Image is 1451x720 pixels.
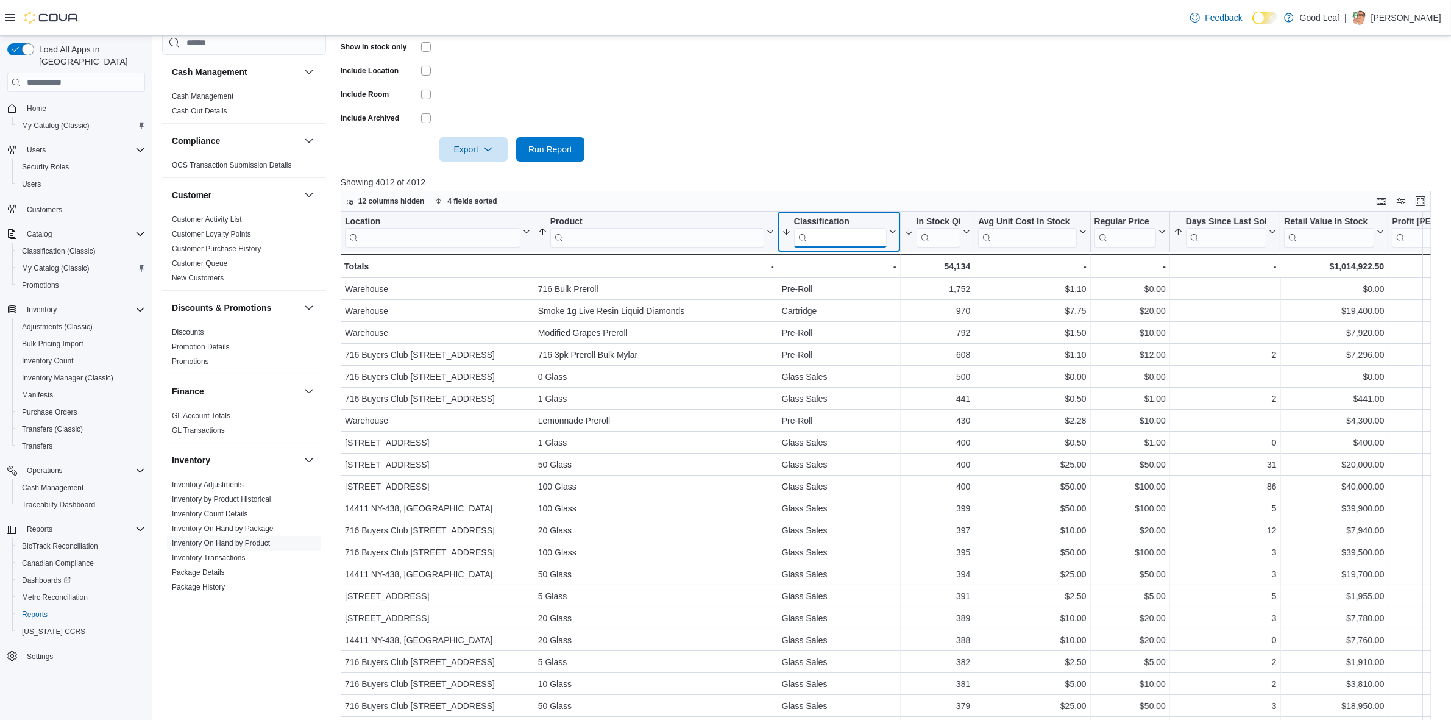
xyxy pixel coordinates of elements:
[12,277,150,294] button: Promotions
[1205,12,1242,24] span: Feedback
[22,280,59,290] span: Promotions
[538,348,774,362] div: 716 3pk Preroll Bulk Mylar
[12,243,150,260] button: Classification (Classic)
[172,244,261,254] span: Customer Purchase History
[22,302,62,317] button: Inventory
[172,495,271,504] a: Inventory by Product Historical
[345,435,530,450] div: [STREET_ADDRESS]
[1094,391,1165,406] div: $1.00
[12,335,150,352] button: Bulk Pricing Import
[17,439,145,454] span: Transfers
[172,328,204,337] a: Discounts
[7,94,145,697] nav: Complex example
[172,259,227,268] a: Customer Queue
[22,522,57,536] button: Reports
[22,143,51,157] button: Users
[17,573,145,588] span: Dashboards
[22,522,145,536] span: Reports
[1094,304,1165,318] div: $20.00
[17,177,46,191] a: Users
[22,227,145,241] span: Catalog
[1094,348,1165,362] div: $12.00
[22,483,83,493] span: Cash Management
[1186,216,1267,228] div: Days Since Last Sold
[172,539,270,547] a: Inventory On Hand by Product
[172,454,210,466] h3: Inventory
[17,371,118,385] a: Inventory Manager (Classic)
[27,205,62,215] span: Customers
[27,524,52,534] span: Reports
[1094,326,1165,340] div: $10.00
[904,304,970,318] div: 970
[22,302,145,317] span: Inventory
[978,216,1076,228] div: Avg Unit Cost In Stock
[12,421,150,438] button: Transfers (Classic)
[345,369,530,384] div: 716 Buyers Club [STREET_ADDRESS]
[22,463,68,478] button: Operations
[2,226,150,243] button: Catalog
[12,352,150,369] button: Inventory Count
[978,282,1086,296] div: $1.10
[172,92,233,101] a: Cash Management
[12,117,150,134] button: My Catalog (Classic)
[538,282,774,296] div: 716 Bulk Preroll
[172,160,292,170] span: OCS Transaction Submission Details
[17,388,58,402] a: Manifests
[172,273,224,283] span: New Customers
[17,405,145,419] span: Purchase Orders
[1284,216,1384,248] button: Retail Value In Stock
[1394,194,1408,209] button: Display options
[172,357,209,366] span: Promotions
[162,325,326,374] div: Discounts & Promotions
[17,160,145,174] span: Security Roles
[2,462,150,479] button: Operations
[430,194,502,209] button: 4 fields sorted
[782,326,896,340] div: Pre-Roll
[1284,259,1384,274] div: $1,014,922.50
[172,411,230,421] span: GL Account Totals
[2,521,150,538] button: Reports
[22,143,145,157] span: Users
[22,246,96,256] span: Classification (Classic)
[302,65,316,79] button: Cash Management
[17,244,101,258] a: Classification (Classic)
[341,42,407,52] label: Show in stock only
[22,649,58,664] a: Settings
[17,624,90,639] a: [US_STATE] CCRS
[302,188,316,202] button: Customer
[904,326,970,340] div: 792
[17,405,82,419] a: Purchase Orders
[978,369,1086,384] div: $0.00
[1284,348,1384,362] div: $7,296.00
[12,606,150,623] button: Reports
[17,388,145,402] span: Manifests
[1185,5,1247,30] a: Feedback
[345,216,530,248] button: Location
[344,259,530,274] div: Totals
[1252,24,1253,25] span: Dark Mode
[978,391,1086,406] div: $0.50
[17,607,52,622] a: Reports
[1284,413,1384,428] div: $4,300.00
[27,145,46,155] span: Users
[1094,216,1165,248] button: Regular Price
[1284,391,1384,406] div: $441.00
[172,583,225,591] a: Package History
[17,278,145,293] span: Promotions
[550,216,764,248] div: Product
[17,177,145,191] span: Users
[538,259,774,274] div: -
[172,510,248,518] a: Inventory Count Details
[17,607,145,622] span: Reports
[17,539,145,554] span: BioTrack Reconciliation
[172,302,299,314] button: Discounts & Promotions
[17,422,145,437] span: Transfers (Classic)
[17,590,93,605] a: Metrc Reconciliation
[172,426,225,435] span: GL Transactions
[904,259,970,274] div: 54,134
[904,369,970,384] div: 500
[538,326,774,340] div: Modified Grapes Preroll
[1094,413,1165,428] div: $10.00
[172,66,299,78] button: Cash Management
[1284,282,1384,296] div: $0.00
